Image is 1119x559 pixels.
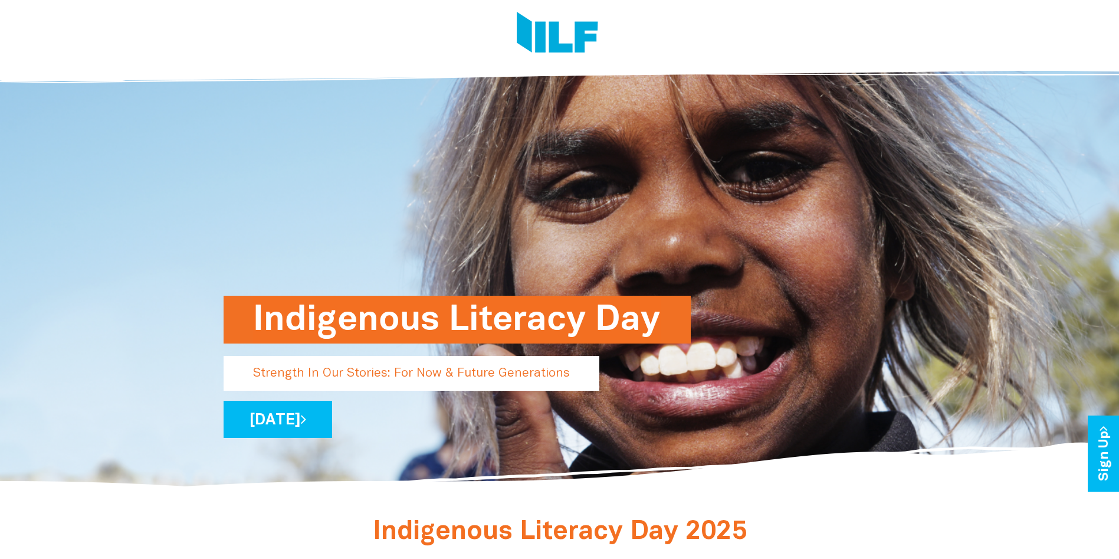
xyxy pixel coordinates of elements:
[224,356,599,391] p: Strength In Our Stories: For Now & Future Generations
[517,12,598,56] img: Logo
[253,296,661,344] h1: Indigenous Literacy Day
[224,401,332,438] a: [DATE]
[373,520,747,544] span: Indigenous Literacy Day 2025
